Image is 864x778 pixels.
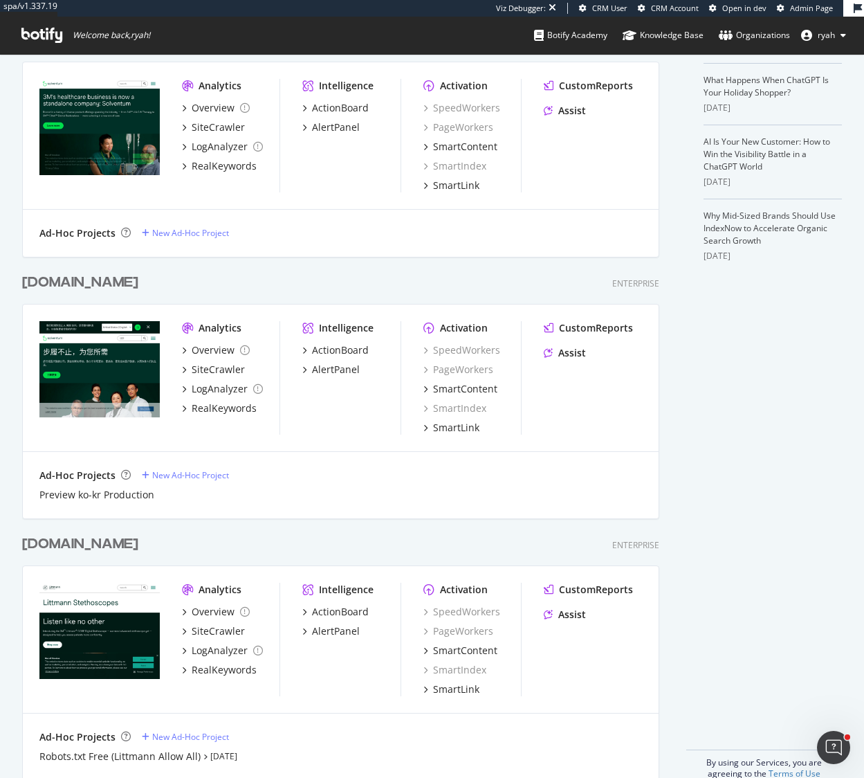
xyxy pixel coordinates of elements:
[312,101,369,115] div: ActionBoard
[182,382,263,396] a: LogAnalyzer
[423,101,500,115] a: SpeedWorkers
[152,227,229,239] div: New Ad-Hoc Project
[423,605,500,619] a: SpeedWorkers
[719,28,790,42] div: Organizations
[544,583,633,597] a: CustomReports
[496,3,546,14] div: Viz Debugger:
[192,343,235,357] div: Overview
[312,605,369,619] div: ActionBoard
[302,363,360,377] a: AlertPanel
[423,682,479,696] a: SmartLink
[623,17,704,54] a: Knowledge Base
[423,179,479,192] a: SmartLink
[818,29,835,41] span: ryah
[152,469,229,481] div: New Ad-Hoc Project
[558,104,586,118] div: Assist
[544,346,586,360] a: Assist
[182,140,263,154] a: LogAnalyzer
[312,120,360,134] div: AlertPanel
[182,120,245,134] a: SiteCrawler
[199,583,241,597] div: Analytics
[192,605,235,619] div: Overview
[39,226,116,240] div: Ad-Hoc Projects
[182,159,257,173] a: RealKeywords
[579,3,627,14] a: CRM User
[319,321,374,335] div: Intelligence
[433,179,479,192] div: SmartLink
[142,469,229,481] a: New Ad-Hoc Project
[423,624,493,638] a: PageWorkers
[22,273,144,293] a: [DOMAIN_NAME]
[182,343,250,357] a: Overview
[182,644,263,658] a: LogAnalyzer
[558,346,586,360] div: Assist
[22,273,138,293] div: [DOMAIN_NAME]
[612,539,659,551] div: Enterprise
[423,644,497,658] a: SmartContent
[704,74,829,98] a: What Happens When ChatGPT Is Your Holiday Shopper?
[302,624,360,638] a: AlertPanel
[440,583,488,597] div: Activation
[817,731,850,764] iframe: Intercom live chat
[433,140,497,154] div: SmartContent
[423,363,493,377] a: PageWorkers
[182,624,245,638] a: SiteCrawler
[709,3,766,14] a: Open in dev
[704,250,842,262] div: [DATE]
[192,644,248,658] div: LogAnalyzer
[440,321,488,335] div: Activation
[559,79,633,93] div: CustomReports
[39,488,154,502] a: Preview ko-kr Production
[182,605,250,619] a: Overview
[39,750,201,763] a: Robots.txt Free (Littmann Allow All)
[302,101,369,115] a: ActionBoard
[558,608,586,622] div: Assist
[199,321,241,335] div: Analytics
[433,421,479,435] div: SmartLink
[312,363,360,377] div: AlertPanel
[192,663,257,677] div: RealKeywords
[612,278,659,289] div: Enterprise
[623,28,704,42] div: Knowledge Base
[544,608,586,622] a: Assist
[559,321,633,335] div: CustomReports
[790,24,857,46] button: ryah
[423,120,493,134] a: PageWorkers
[192,120,245,134] div: SiteCrawler
[423,382,497,396] a: SmartContent
[423,159,486,173] a: SmartIndex
[192,363,245,377] div: SiteCrawler
[192,101,235,115] div: Overview
[423,663,486,677] a: SmartIndex
[142,731,229,743] a: New Ad-Hoc Project
[39,321,160,417] img: solventum-curiosity.com
[182,363,245,377] a: SiteCrawler
[302,120,360,134] a: AlertPanel
[302,343,369,357] a: ActionBoard
[192,382,248,396] div: LogAnalyzer
[312,343,369,357] div: ActionBoard
[719,17,790,54] a: Organizations
[312,624,360,638] div: AlertPanel
[704,210,836,246] a: Why Mid-Sized Brands Should Use IndexNow to Accelerate Organic Search Growth
[192,624,245,638] div: SiteCrawler
[319,79,374,93] div: Intelligence
[423,401,486,415] div: SmartIndex
[302,605,369,619] a: ActionBoard
[704,102,842,114] div: [DATE]
[433,644,497,658] div: SmartContent
[534,17,607,54] a: Botify Academy
[423,343,500,357] a: SpeedWorkers
[210,750,237,762] a: [DATE]
[638,3,699,14] a: CRM Account
[592,3,627,13] span: CRM User
[704,176,842,188] div: [DATE]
